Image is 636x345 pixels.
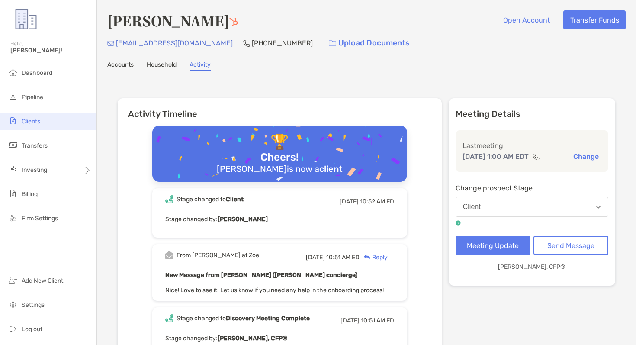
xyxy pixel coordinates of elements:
img: tooltip [456,220,461,226]
img: Event icon [165,195,173,203]
span: Transfers [22,142,48,149]
img: billing icon [8,188,18,199]
div: Reply [360,253,388,262]
button: Send Message [533,236,608,255]
span: [DATE] [340,317,360,324]
img: Email Icon [107,41,114,46]
a: Accounts [107,61,134,71]
img: logout icon [8,323,18,334]
span: 10:51 AM ED [361,317,394,324]
h6: Activity Timeline [118,98,442,119]
p: Stage changed by: [165,214,394,225]
img: transfers icon [8,140,18,150]
img: settings icon [8,299,18,310]
span: Add New Client [22,277,63,284]
span: Clients [22,118,40,125]
img: Phone Icon [243,40,250,47]
span: Dashboard [22,69,52,77]
b: New Message from [PERSON_NAME] ([PERSON_NAME] concierge) [165,271,357,279]
b: [PERSON_NAME], CFP® [218,335,287,342]
img: investing icon [8,164,18,174]
a: Upload Documents [323,34,415,52]
p: Stage changed by: [165,333,394,344]
img: firm-settings icon [8,213,18,223]
span: Investing [22,166,47,174]
img: Zoe Logo [10,3,42,35]
span: 10:52 AM ED [360,198,394,205]
img: add_new_client icon [8,275,18,285]
button: Open Account [496,10,556,29]
div: Cheers! [257,151,302,164]
img: Open dropdown arrow [596,206,601,209]
p: [PHONE_NUMBER] [252,38,313,48]
img: Confetti [152,126,407,200]
span: Settings [22,301,45,309]
p: [DATE] 1:00 AM EDT [463,151,529,162]
a: Activity [190,61,211,71]
span: Firm Settings [22,215,58,222]
a: Go to Hubspot Deal [229,10,238,30]
span: [DATE] [340,198,359,205]
a: Household [147,61,177,71]
div: Client [463,203,481,211]
img: communication type [532,153,540,160]
img: button icon [329,40,336,46]
b: client [319,164,343,174]
span: Billing [22,190,38,198]
div: Stage changed to [177,315,310,322]
span: 10:51 AM ED [326,254,360,261]
span: [DATE] [306,254,325,261]
span: Nice! Love to see it. Let us know if you need any help in the onboarding process! [165,287,384,294]
span: [PERSON_NAME]! [10,47,91,54]
span: Log out [22,326,42,333]
div: Stage changed to [177,196,244,203]
button: Change [571,152,601,161]
div: 🏆 [267,133,292,151]
h4: [PERSON_NAME] [107,10,238,30]
img: Event icon [165,314,173,322]
b: [PERSON_NAME] [218,216,268,223]
div: From [PERSON_NAME] at Zoe [177,251,259,259]
b: Client [226,196,244,203]
p: Last meeting [463,140,601,151]
img: Reply icon [364,255,370,260]
img: pipeline icon [8,91,18,102]
span: Pipeline [22,94,43,101]
p: [EMAIL_ADDRESS][DOMAIN_NAME] [116,38,233,48]
button: Transfer Funds [563,10,626,29]
img: clients icon [8,116,18,126]
p: [PERSON_NAME], CFP® [498,261,565,272]
b: Discovery Meeting Complete [226,315,310,322]
img: dashboard icon [8,67,18,77]
img: Hubspot Icon [229,18,238,26]
div: [PERSON_NAME] is now a [213,164,346,174]
p: Change prospect Stage [456,183,608,193]
img: Event icon [165,251,173,259]
p: Meeting Details [456,109,608,119]
button: Meeting Update [456,236,530,255]
button: Client [456,197,608,217]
